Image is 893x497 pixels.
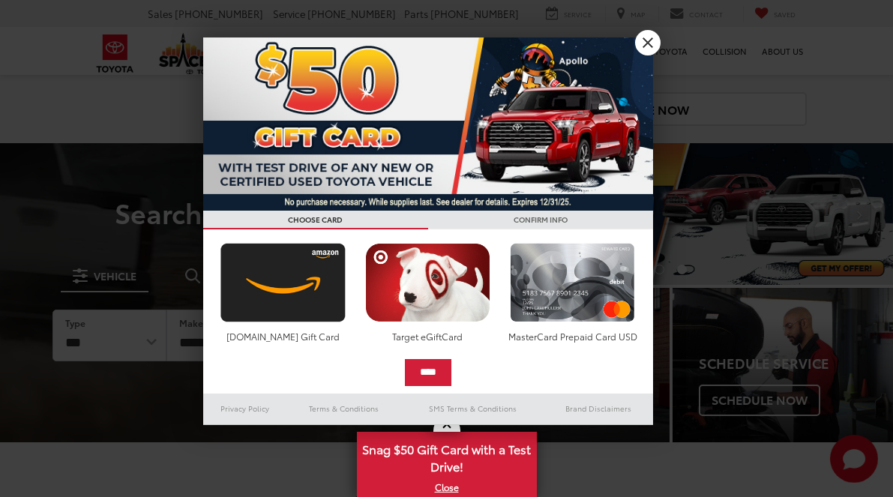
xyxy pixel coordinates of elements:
div: [DOMAIN_NAME] Gift Card [217,330,349,343]
a: SMS Terms & Conditions [402,400,544,418]
img: mastercard.png [506,243,639,322]
h3: CONFIRM INFO [428,211,653,229]
img: targetcard.png [361,243,494,322]
div: Target eGiftCard [361,330,494,343]
div: MasterCard Prepaid Card USD [506,330,639,343]
a: Privacy Policy [203,400,287,418]
span: Snag $50 Gift Card with a Test Drive! [358,433,535,479]
img: amazoncard.png [217,243,349,322]
a: Brand Disclaimers [544,400,653,418]
img: 53411_top_152338.jpg [203,37,653,211]
a: Terms & Conditions [286,400,401,418]
h3: CHOOSE CARD [203,211,428,229]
